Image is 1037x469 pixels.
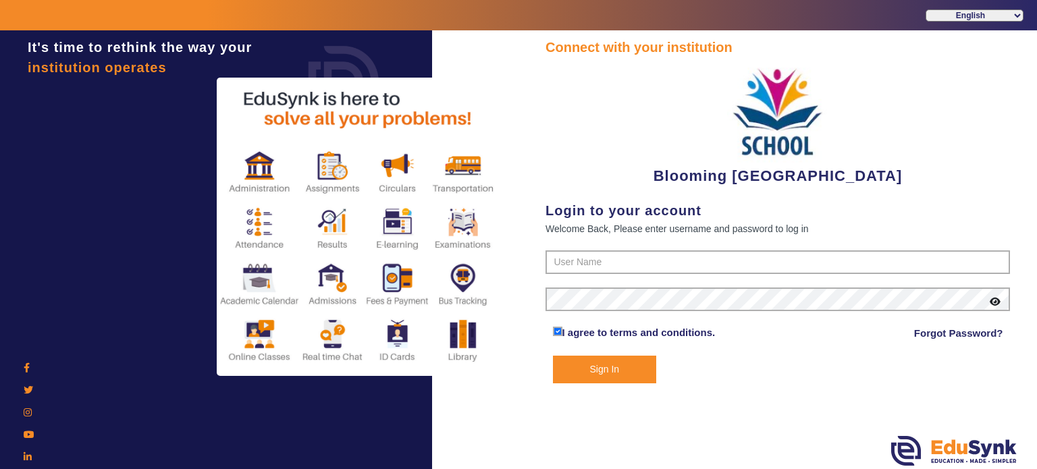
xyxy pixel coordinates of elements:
div: Login to your account [546,200,1010,221]
span: It's time to rethink the way your [28,40,252,55]
input: User Name [546,250,1010,275]
img: edusynk.png [891,436,1017,466]
a: I agree to terms and conditions. [562,327,716,338]
button: Sign In [553,356,657,383]
span: institution operates [28,60,167,75]
img: login.png [293,30,394,132]
img: login2.png [217,78,500,376]
div: Blooming [GEOGRAPHIC_DATA] [546,57,1010,187]
div: Welcome Back, Please enter username and password to log in [546,221,1010,237]
a: Forgot Password? [914,325,1003,341]
div: Connect with your institution [546,37,1010,57]
img: 3e5c6726-73d6-4ac3-b917-621554bbe9c3 [727,57,828,165]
